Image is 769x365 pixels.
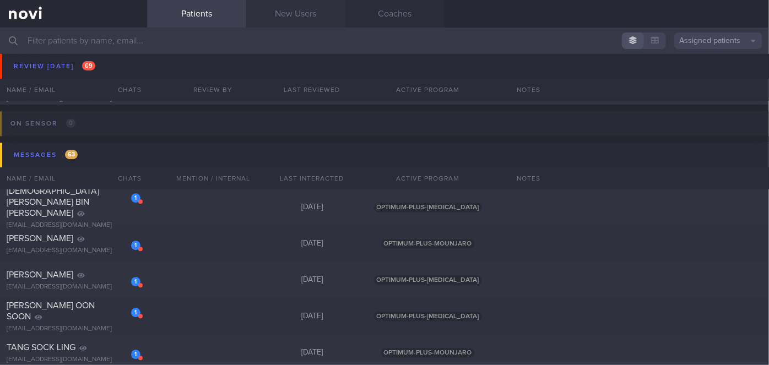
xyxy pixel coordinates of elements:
div: 1 [131,350,140,359]
div: [EMAIL_ADDRESS][DOMAIN_NAME] [7,95,140,103]
button: Assigned patients [674,32,762,49]
div: [DATE] [263,312,362,322]
div: [EMAIL_ADDRESS][DOMAIN_NAME] [7,283,140,291]
div: Last Interacted [263,167,362,189]
span: [PERSON_NAME] [7,234,73,243]
div: [EMAIL_ADDRESS][DOMAIN_NAME] [7,325,140,333]
div: [DATE] [263,81,362,91]
span: OPTIMUM-PLUS-MOUNJARO [381,239,475,248]
span: 0 [66,118,75,128]
span: [DEMOGRAPHIC_DATA][PERSON_NAME] BIN [PERSON_NAME] [7,187,99,217]
span: OPTIMUM-PLUS-MOUNJARO [381,348,475,357]
span: OPTIMUM-PLUS-[MEDICAL_DATA] [374,312,482,321]
span: OPTIMUM-PLUS-[MEDICAL_DATA] [374,203,482,212]
div: [DATE] [263,348,362,358]
div: [EMAIL_ADDRESS][DOMAIN_NAME] [7,247,140,255]
div: Notes [511,167,769,189]
div: [DATE] [263,203,362,213]
div: Mention / Internal [164,167,263,189]
div: [EMAIL_ADDRESS][DOMAIN_NAME] [7,221,140,230]
div: Active Program [362,167,494,189]
span: 63 [65,150,78,159]
div: [EMAIL_ADDRESS][DOMAIN_NAME] [7,356,140,364]
span: OPTIMUM-PLUS-[MEDICAL_DATA] [374,81,482,91]
div: [DATE] [263,239,362,249]
div: Messages [11,148,80,162]
div: On sensor [8,116,78,131]
div: 1 [131,308,140,317]
div: [DATE] [164,81,263,91]
span: ANASUYA D/O DHORAISINGAM [7,71,72,91]
div: 1 [131,277,140,286]
span: OPTIMUM-PLUS-[MEDICAL_DATA] [374,275,482,285]
div: [EMAIL_ADDRESS][DOMAIN_NAME] [7,64,140,72]
div: [DATE] [263,275,362,285]
span: [PERSON_NAME] OON SOON [7,301,95,321]
div: Chats [103,167,147,189]
div: 1 [131,241,140,250]
span: TANG SOCK LING [7,343,75,352]
div: 1 [131,193,140,203]
span: [PERSON_NAME] [7,270,73,279]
